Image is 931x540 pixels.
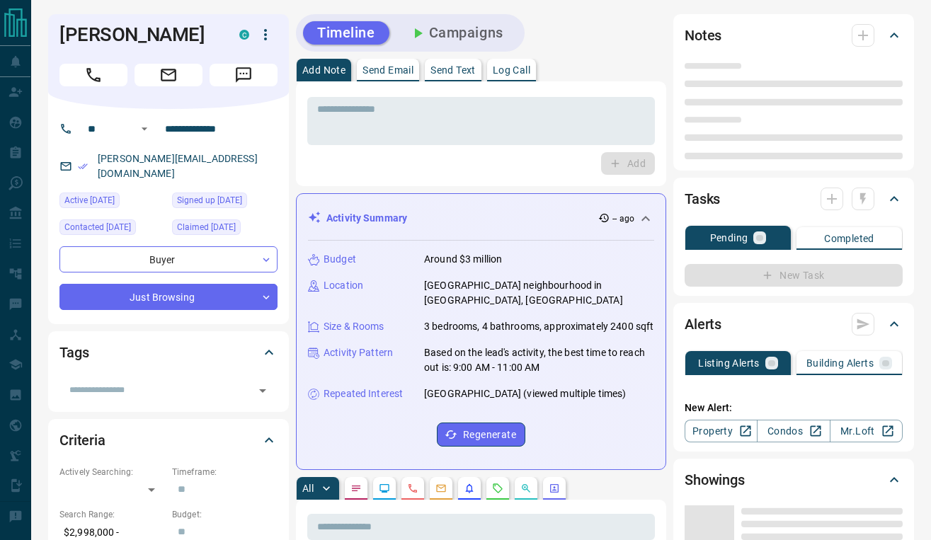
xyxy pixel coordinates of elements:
p: Actively Searching: [59,466,165,478]
svg: Opportunities [520,483,532,494]
div: Fri Aug 08 2025 [172,193,278,212]
h2: Notes [685,24,721,47]
span: Claimed [DATE] [177,220,236,234]
span: Contacted [DATE] [64,220,131,234]
div: Buyer [59,246,278,272]
div: Criteria [59,423,278,457]
svg: Email Verified [78,161,88,171]
h2: Alerts [685,313,721,335]
p: Budget: [172,508,278,521]
span: Email [135,64,202,86]
p: Around $3 million [424,252,502,267]
p: Listing Alerts [698,358,760,368]
svg: Listing Alerts [464,483,475,494]
svg: Lead Browsing Activity [379,483,390,494]
p: Building Alerts [806,358,874,368]
div: Notes [685,18,903,52]
p: New Alert: [685,401,903,415]
h1: [PERSON_NAME] [59,23,218,46]
p: Completed [824,234,874,243]
svg: Agent Actions [549,483,560,494]
div: Just Browsing [59,284,278,310]
button: Timeline [303,21,389,45]
p: Activity Summary [326,211,407,226]
div: Tags [59,335,278,369]
svg: Notes [350,483,362,494]
a: Condos [757,420,830,442]
svg: Emails [435,483,447,494]
p: Location [324,278,363,293]
p: Based on the lead's activity, the best time to reach out is: 9:00 AM - 11:00 AM [424,345,654,375]
p: Budget [324,252,356,267]
p: Repeated Interest [324,386,403,401]
p: All [302,483,314,493]
p: Send Email [362,65,413,75]
svg: Calls [407,483,418,494]
p: Add Note [302,65,345,75]
button: Campaigns [395,21,518,45]
p: Size & Rooms [324,319,384,334]
p: Log Call [493,65,530,75]
div: Alerts [685,307,903,341]
h2: Tags [59,341,88,364]
span: Call [59,64,127,86]
p: 3 bedrooms, 4 bathrooms, approximately 2400 sqft [424,319,653,334]
div: Activity Summary-- ago [308,205,654,231]
h2: Tasks [685,188,720,210]
p: Search Range: [59,508,165,521]
a: [PERSON_NAME][EMAIL_ADDRESS][DOMAIN_NAME] [98,153,258,179]
p: [GEOGRAPHIC_DATA] neighbourhood in [GEOGRAPHIC_DATA], [GEOGRAPHIC_DATA] [424,278,654,308]
svg: Requests [492,483,503,494]
button: Open [253,381,273,401]
p: Send Text [430,65,476,75]
p: -- ago [612,212,634,225]
button: Open [136,120,153,137]
div: Fri Sep 12 2025 [59,219,165,239]
div: Tasks [685,182,903,216]
p: Timeframe: [172,466,278,478]
span: Message [210,64,278,86]
div: condos.ca [239,30,249,40]
div: Fri Sep 12 2025 [172,219,278,239]
p: Pending [710,233,748,243]
button: Regenerate [437,423,525,447]
a: Property [685,420,758,442]
h2: Criteria [59,429,105,452]
div: Wed Aug 13 2025 [59,193,165,212]
a: Mr.Loft [830,420,903,442]
span: Signed up [DATE] [177,193,242,207]
span: Active [DATE] [64,193,115,207]
p: Activity Pattern [324,345,393,360]
div: Showings [685,463,903,497]
h2: Showings [685,469,745,491]
p: [GEOGRAPHIC_DATA] (viewed multiple times) [424,386,626,401]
